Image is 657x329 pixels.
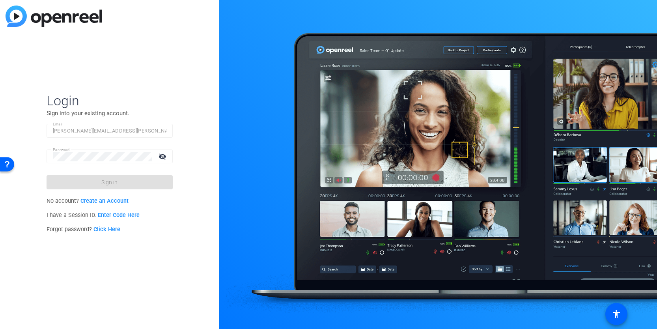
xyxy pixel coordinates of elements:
[47,226,121,233] span: Forgot password?
[47,212,140,219] span: I have a Session ID.
[53,126,166,136] input: Enter Email Address
[53,148,70,152] mat-label: Password
[47,109,173,118] p: Sign into your existing account.
[93,226,120,233] a: Click Here
[154,151,173,162] mat-icon: visibility_off
[6,6,102,27] img: blue-gradient.svg
[53,122,63,126] mat-label: Email
[612,309,621,319] mat-icon: accessibility
[80,198,129,204] a: Create an Account
[47,198,129,204] span: No account?
[47,92,173,109] span: Login
[98,212,140,219] a: Enter Code Here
